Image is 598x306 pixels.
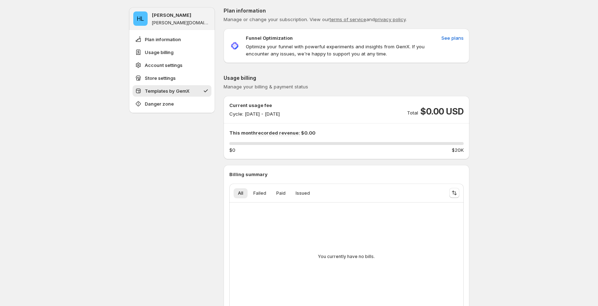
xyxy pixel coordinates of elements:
span: Account settings [145,62,182,69]
span: Manage your billing & payment status [224,84,308,89]
a: terms of service [330,16,366,22]
a: privacy policy [375,16,406,22]
p: You currently have no bills. [318,254,375,259]
p: Plan information [224,7,469,14]
span: See plans [441,34,464,42]
p: This month $0.00 [229,129,464,136]
img: Funnel Optimization [229,40,240,51]
span: Hugh Le [133,11,148,26]
p: [PERSON_NAME] [152,11,191,19]
span: Store settings [145,74,176,82]
span: recorded revenue: [256,130,300,136]
p: Billing summary [229,171,464,178]
p: Current usage fee [229,102,280,109]
span: Usage billing [145,49,173,56]
text: HL [137,15,144,22]
span: Manage or change your subscription. View our and . [224,16,407,22]
p: Funnel Optimization [246,34,293,42]
button: Store settings [133,72,211,84]
span: Failed [253,190,266,196]
button: Account settings [133,59,211,71]
p: Total [407,109,418,116]
button: Danger zone [133,98,211,110]
p: Cycle: [DATE] - [DATE] [229,110,280,117]
button: Sort the results [449,188,459,198]
span: Plan information [145,36,181,43]
span: Danger zone [145,100,174,107]
span: $0 [229,146,235,154]
p: Usage billing [224,74,469,82]
button: Usage billing [133,47,211,58]
p: [PERSON_NAME][DOMAIN_NAME] [152,20,211,26]
button: Plan information [133,34,211,45]
span: $0.00 USD [420,106,463,117]
button: See plans [437,32,468,44]
button: Templates by GemX [133,85,211,97]
span: Paid [276,190,286,196]
span: $20K [452,146,464,154]
p: Optimize your funnel with powerful experiments and insights from GemX. If you encounter any issue... [246,43,439,57]
span: Issued [296,190,310,196]
span: All [238,190,243,196]
span: Templates by GemX [145,87,190,94]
